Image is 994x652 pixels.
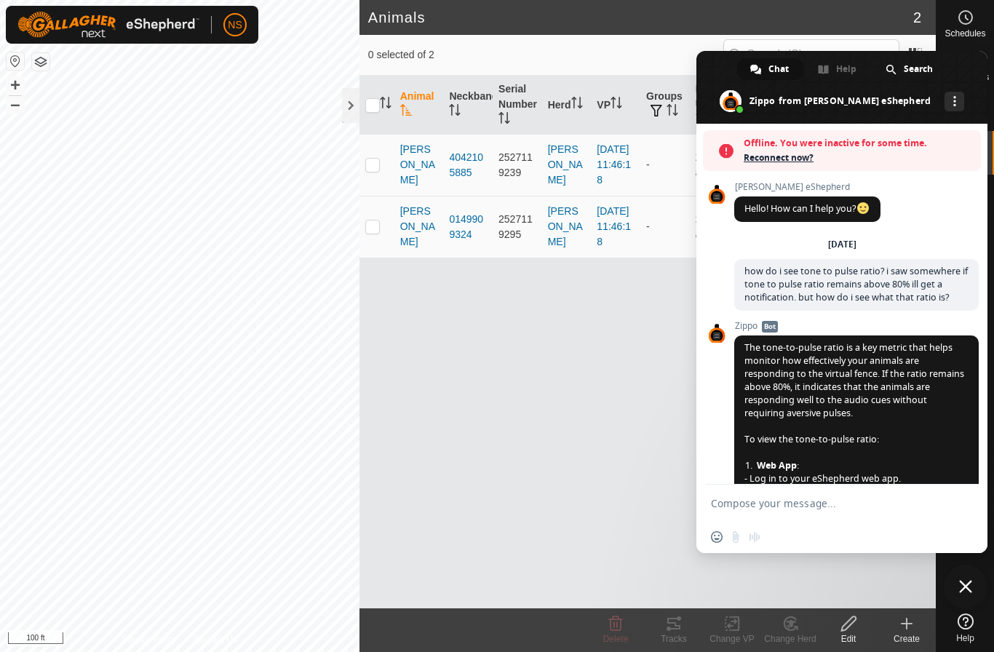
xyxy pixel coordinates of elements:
[667,106,678,118] p-sorticon: Activate to sort
[122,633,177,646] a: Privacy Policy
[734,182,880,192] span: [PERSON_NAME] eShepherd
[744,265,968,303] span: how do i see tone to pulse ratio? i saw somewhere if tone to pulse ratio remains above 80% ill ge...
[493,76,542,135] th: Serial Number
[400,142,438,188] span: [PERSON_NAME]
[696,213,729,240] span: Sep 30, 2025 at 4:35 PM
[734,321,979,331] span: Zippo
[757,459,797,472] span: Web App
[696,114,707,126] p-sorticon: Activate to sort
[194,633,237,646] a: Contact Us
[368,47,723,63] span: 0 selected of 2
[937,608,994,648] a: Help
[603,634,629,644] span: Delete
[711,497,941,510] textarea: Compose your message...
[449,212,487,242] div: 0149909324
[723,39,899,70] input: Search (S)
[761,632,819,645] div: Change Herd
[400,204,438,250] span: [PERSON_NAME]
[819,632,878,645] div: Edit
[400,106,412,118] p-sorticon: Activate to sort
[744,202,870,215] span: Hello! How can I help you?
[591,76,640,135] th: VP
[611,99,622,111] p-sorticon: Activate to sort
[597,143,631,186] a: [DATE] 11:46:18
[711,531,723,543] span: Insert an emoji
[640,134,690,196] td: -
[913,7,921,28] span: 2
[640,196,690,258] td: -
[956,634,974,643] span: Help
[7,76,24,94] button: +
[744,151,974,165] span: Reconnect now?
[449,150,487,180] div: 4042105885
[394,76,444,135] th: Animal
[645,632,703,645] div: Tracks
[32,53,49,71] button: Map Layers
[762,321,778,333] span: Bot
[571,99,583,111] p-sorticon: Activate to sort
[703,632,761,645] div: Change VP
[597,205,631,247] a: [DATE] 11:46:18
[737,58,803,80] div: Chat
[904,58,933,80] span: Search
[828,240,856,249] div: [DATE]
[690,76,739,135] th: Last Updated
[548,142,586,188] div: [PERSON_NAME]
[640,76,690,135] th: Groups
[498,212,536,242] div: 2527119295
[228,17,242,33] span: NS
[944,565,987,608] div: Close chat
[7,52,24,70] button: Reset Map
[498,114,510,126] p-sorticon: Activate to sort
[7,95,24,113] button: –
[878,632,936,645] div: Create
[17,12,199,38] img: Gallagher Logo
[744,136,974,151] span: Offline. You were inactive for some time.
[945,29,985,38] span: Schedules
[449,106,461,118] p-sorticon: Activate to sort
[548,204,586,250] div: [PERSON_NAME]
[872,58,947,80] div: Search
[368,9,913,26] h2: Animals
[945,92,964,111] div: More channels
[498,150,536,180] div: 2527119239
[696,151,729,178] span: Sep 30, 2025 at 4:35 PM
[380,99,391,111] p-sorticon: Activate to sort
[745,459,799,472] span: :
[768,58,789,80] span: Chat
[542,76,592,135] th: Herd
[443,76,493,135] th: Neckband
